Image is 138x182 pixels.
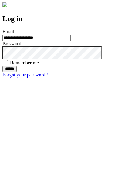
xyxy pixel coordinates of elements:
img: logo-4e3dc11c47720685a147b03b5a06dd966a58ff35d612b21f08c02c0306f2b779.png [2,2,7,7]
h2: Log in [2,15,136,23]
label: Remember me [10,60,39,65]
label: Email [2,29,14,34]
a: Forgot your password? [2,72,48,77]
label: Password [2,41,21,46]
